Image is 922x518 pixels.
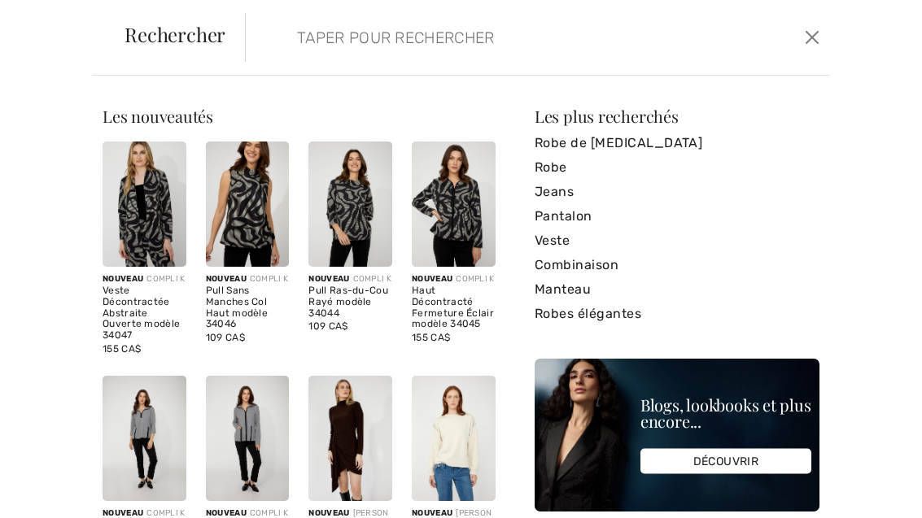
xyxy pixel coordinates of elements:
a: Jeans [535,180,819,204]
input: TAPER POUR RECHERCHER [285,13,671,62]
span: Nouveau [103,508,143,518]
span: 155 CA$ [412,332,450,343]
span: Nouveau [412,508,452,518]
div: Pull Ras-du-Cou Rayé modèle 34044 [308,285,392,319]
a: Veste [535,229,819,253]
img: Veste à col montant modèle 34049. Grey [206,376,290,501]
span: Nouveau [412,274,452,284]
span: Nouveau [308,274,349,284]
a: Pantalon [535,204,819,229]
button: Ferme [800,24,823,50]
div: COMPLI K [412,273,496,285]
span: 109 CA$ [308,320,347,332]
div: COMPLI K [103,273,186,285]
div: Blogs, lookbooks et plus encore... [640,397,811,429]
img: Pull Ras-du-Cou Rayé modèle 34044. As sample [308,141,392,267]
span: Nouveau [206,508,247,518]
img: Pull Ras-du-Cou Orné de Bijoux modèle 254940. Ivory [412,376,496,501]
img: Pull Sans Manches Col Haut modèle 34046. As sample [206,141,290,267]
span: Nouveau [308,508,349,518]
a: Robe [535,155,819,180]
div: Pull Sans Manches Col Haut modèle 34046 [206,285,290,330]
div: COMPLI K [206,273,290,285]
a: Combinaison [535,253,819,277]
span: Nouveau [206,274,247,284]
img: Haut Décontracté Fermeture Éclair modèle 34045. As sample [412,141,496,267]
span: Rechercher [125,24,225,44]
span: Les nouveautés [103,105,213,127]
img: Veste Décontractée à Col Montant modèle 34050. Grey [103,376,186,501]
span: 155 CA$ [103,343,141,355]
span: 109 CA$ [206,332,245,343]
img: Veste Décontractée Abstraite Ouverte modèle 34047. As sample [103,141,186,267]
img: Robe Mini Col Haut modèle 253025. Mocha [308,376,392,501]
a: Robe de [MEDICAL_DATA] [535,131,819,155]
img: Blogs, lookbooks et plus encore... [535,359,819,511]
div: Les plus recherchés [535,108,819,124]
div: COMPLI K [308,273,392,285]
div: Veste Décontractée Abstraite Ouverte modèle 34047 [103,285,186,342]
a: Manteau [535,277,819,302]
div: Haut Décontracté Fermeture Éclair modèle 34045 [412,285,496,330]
a: Robes élégantes [535,302,819,326]
div: DÉCOUVRIR [640,449,811,474]
span: Nouveau [103,274,143,284]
